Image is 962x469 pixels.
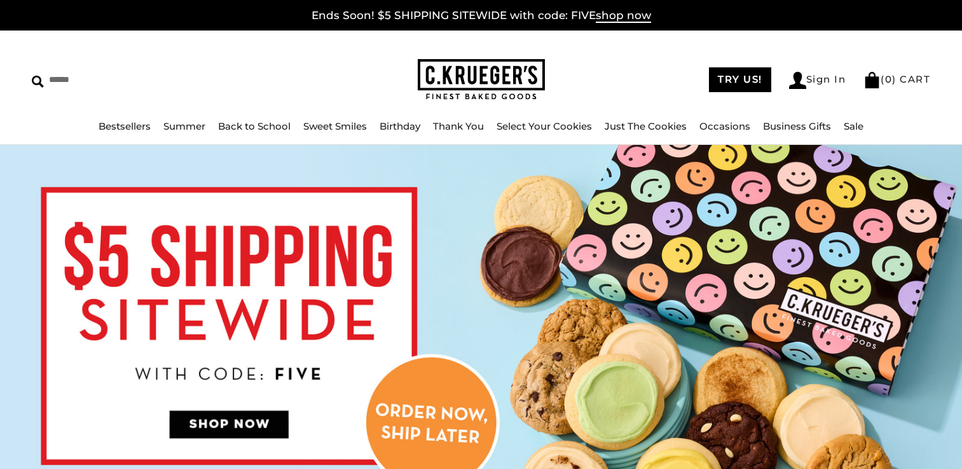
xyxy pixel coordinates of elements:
[312,9,651,23] a: Ends Soon! $5 SHIPPING SITEWIDE with code: FIVEshop now
[863,73,930,85] a: (0) CART
[709,67,771,92] a: TRY US!
[844,120,863,132] a: Sale
[433,120,484,132] a: Thank You
[32,76,44,88] img: Search
[497,120,592,132] a: Select Your Cookies
[303,120,367,132] a: Sweet Smiles
[605,120,687,132] a: Just The Cookies
[763,120,831,132] a: Business Gifts
[218,120,291,132] a: Back to School
[418,59,545,100] img: C.KRUEGER'S
[596,9,651,23] span: shop now
[380,120,420,132] a: Birthday
[163,120,205,132] a: Summer
[885,73,893,85] span: 0
[99,120,151,132] a: Bestsellers
[789,72,846,89] a: Sign In
[789,72,806,89] img: Account
[699,120,750,132] a: Occasions
[32,70,245,90] input: Search
[863,72,881,88] img: Bag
